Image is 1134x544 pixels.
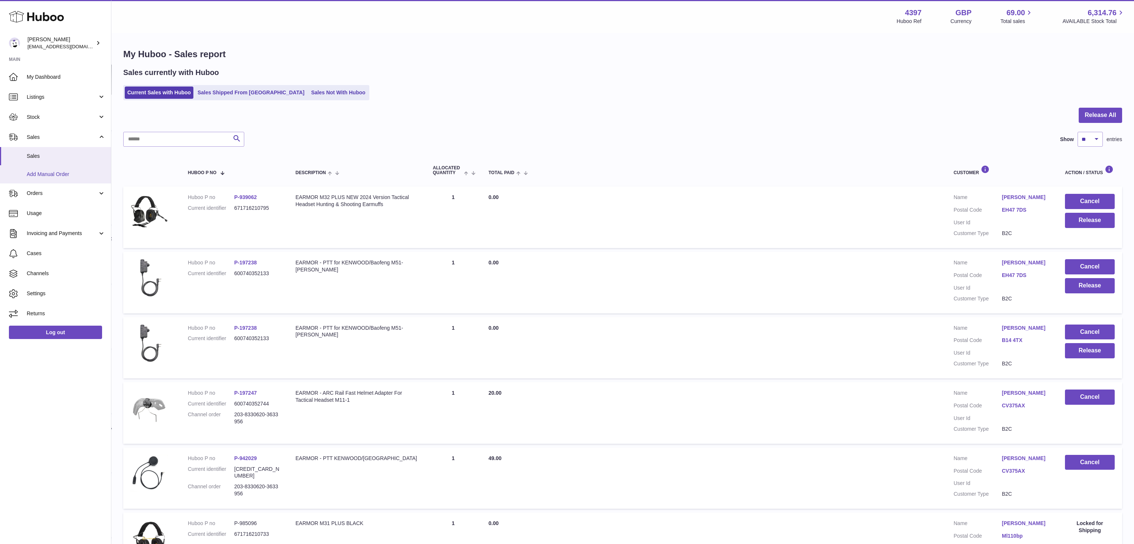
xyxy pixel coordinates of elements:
dt: Name [954,390,1002,398]
button: Release All [1079,108,1122,123]
a: Log out [9,326,102,339]
a: P-197247 [234,390,257,396]
td: 1 [425,447,481,509]
dd: 203-8330620-3633956 [234,411,281,425]
dt: User Id [954,415,1002,422]
dd: B2C [1002,295,1050,302]
label: Show [1060,136,1074,143]
div: Huboo Ref [897,18,922,25]
dd: 600740352133 [234,335,281,342]
span: Stock [27,114,98,121]
dd: B2C [1002,230,1050,237]
dt: Customer Type [954,491,1002,498]
img: $_1.JPG [131,259,168,296]
dt: Current identifier [188,205,234,212]
div: [PERSON_NAME] [27,36,94,50]
div: EARMOR M32 PLUS NEW 2024 Version Tactical Headset Hunting & Shooting Earmuffs [295,194,418,208]
span: ALLOCATED Quantity [433,166,462,175]
dt: Name [954,520,1002,529]
div: Customer [954,165,1050,175]
dt: Postal Code [954,532,1002,541]
span: Usage [27,210,105,217]
span: 20.00 [488,390,501,396]
span: Total paid [488,170,514,175]
dd: 600740352133 [234,270,281,277]
a: P-942029 [234,455,257,461]
span: Sales [27,153,105,160]
span: 49.00 [488,455,501,461]
dd: B2C [1002,360,1050,367]
div: Action / Status [1065,165,1115,175]
td: 1 [425,252,481,313]
span: Channels [27,270,105,277]
div: EARMOR - ARC Rail Fast Helmet Adapter For Tactical Headset M11-1 [295,390,418,404]
span: Settings [27,290,105,297]
a: Sales Shipped From [GEOGRAPHIC_DATA] [195,87,307,99]
strong: GBP [955,8,971,18]
td: 1 [425,382,481,444]
dt: Name [954,194,1002,203]
span: Description [295,170,326,175]
a: 6,314.76 AVAILABLE Stock Total [1062,8,1125,25]
dt: Huboo P no [188,520,234,527]
a: EH47 7DS [1002,206,1050,214]
a: [PERSON_NAME] [1002,194,1050,201]
span: 0.00 [488,194,499,200]
h1: My Huboo - Sales report [123,48,1122,60]
dd: B2C [1002,491,1050,498]
span: Add Manual Order [27,171,105,178]
dt: Postal Code [954,468,1002,476]
a: [PERSON_NAME] [1002,259,1050,266]
dt: Current identifier [188,531,234,538]
button: Cancel [1065,194,1115,209]
dt: Postal Code [954,206,1002,215]
dd: B2C [1002,426,1050,433]
span: 6,314.76 [1088,8,1117,18]
a: [PERSON_NAME] [1002,390,1050,397]
h2: Sales currently with Huboo [123,68,219,78]
span: 0.00 [488,260,499,266]
dt: Current identifier [188,335,234,342]
div: Currency [951,18,972,25]
img: drumnnbass@gmail.com [9,38,20,49]
span: Total sales [1000,18,1033,25]
dd: 600740352744 [234,400,281,407]
a: P-197238 [234,325,257,331]
img: $_1.JPG [131,455,168,492]
span: Invoicing and Payments [27,230,98,237]
button: Release [1065,278,1115,293]
dd: 671716210795 [234,205,281,212]
dd: 671716210733 [234,531,281,538]
span: [EMAIL_ADDRESS][DOMAIN_NAME] [27,43,109,49]
button: Cancel [1065,259,1115,274]
span: entries [1107,136,1122,143]
span: Sales [27,134,98,141]
button: Release [1065,213,1115,228]
a: Current Sales with Huboo [125,87,193,99]
dt: Name [954,259,1002,268]
dd: 203-8330620-3633956 [234,483,281,497]
span: Huboo P no [188,170,216,175]
dt: Postal Code [954,272,1002,281]
dt: Huboo P no [188,325,234,332]
a: EH47 7DS [1002,272,1050,279]
dt: User Id [954,219,1002,226]
a: Ml110bp [1002,532,1050,540]
dt: Customer Type [954,230,1002,237]
button: Cancel [1065,455,1115,470]
dt: Current identifier [188,466,234,480]
div: EARMOR - PTT for KENWOOD/Baofeng M51-[PERSON_NAME] [295,325,418,339]
dt: Channel order [188,483,234,497]
dt: Current identifier [188,270,234,277]
img: $_1.JPG [131,325,168,362]
dt: Customer Type [954,426,1002,433]
button: Cancel [1065,325,1115,340]
dt: Name [954,455,1002,464]
div: Locked for Shipping [1065,520,1115,534]
dt: User Id [954,284,1002,291]
div: EARMOR - PTT for KENWOOD/Baofeng M51-[PERSON_NAME] [295,259,418,273]
dt: Name [954,325,1002,333]
span: Returns [27,310,105,317]
dd: [CREDIT_CARD_NUMBER] [234,466,281,480]
span: My Dashboard [27,74,105,81]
